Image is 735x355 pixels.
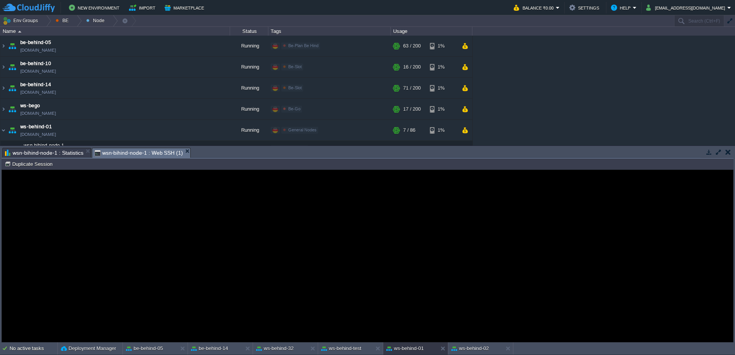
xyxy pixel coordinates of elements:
[5,148,83,157] span: wsn-bihind-node-1 : Statistics
[191,345,228,352] button: be-behind-14
[95,148,183,158] span: wsn-bihind-node-1 : Web SSH (1)
[403,120,415,141] div: 7 / 86
[403,141,415,156] div: 7 / 86
[288,43,318,48] span: Be-Plan Be Hind
[165,3,206,12] button: Marketplace
[7,99,18,119] img: AMDAwAAAACH5BAEAAAAALAAAAAABAAEAAAICRAEAOw==
[126,345,163,352] button: be-behind-05
[230,120,268,141] div: Running
[403,36,421,56] div: 63 / 200
[7,57,18,77] img: AMDAwAAAACH5BAEAAAAALAAAAAABAAEAAAICRAEAOw==
[7,36,18,56] img: AMDAwAAAACH5BAEAAAAALAAAAAABAAEAAAICRAEAOw==
[403,78,421,98] div: 71 / 200
[230,99,268,119] div: Running
[611,3,633,12] button: Help
[0,120,7,141] img: AMDAwAAAACH5BAEAAAAALAAAAAABAAEAAAICRAEAOw==
[646,3,727,12] button: [EMAIL_ADDRESS][DOMAIN_NAME]
[430,120,455,141] div: 1%
[20,131,56,138] a: [DOMAIN_NAME]
[0,36,7,56] img: AMDAwAAAACH5BAEAAAAALAAAAAABAAEAAAICRAEAOw==
[430,141,455,156] div: 1%
[23,142,65,148] a: wsn-bihind-node-1
[20,110,56,117] a: [DOMAIN_NAME]
[3,15,41,26] button: Env Groups
[514,3,556,12] button: Balance ₹0.00
[18,31,21,33] img: AMDAwAAAACH5BAEAAAAALAAAAAABAAEAAAICRAEAOw==
[430,57,455,77] div: 1%
[256,345,294,352] button: ws-behind-32
[5,160,55,167] button: Duplicate Session
[288,85,302,90] span: Be-Slot
[230,36,268,56] div: Running
[430,99,455,119] div: 1%
[20,102,40,110] a: ws-bego
[403,99,421,119] div: 17 / 200
[386,345,424,352] button: ws-behind-01
[430,78,455,98] div: 1%
[403,57,421,77] div: 16 / 200
[86,15,107,26] button: Node
[20,46,56,54] a: [DOMAIN_NAME]
[321,345,361,352] button: ws-behind-test
[69,3,122,12] button: New Environment
[20,60,51,67] a: be-behind-10
[5,141,10,156] img: AMDAwAAAACH5BAEAAAAALAAAAAABAAEAAAICRAEAOw==
[20,81,51,88] a: be-behind-14
[20,88,56,96] a: [DOMAIN_NAME]
[230,27,268,36] div: Status
[20,123,52,131] a: ws-behind-01
[230,78,268,98] div: Running
[703,324,727,347] iframe: chat widget
[20,67,56,75] a: [DOMAIN_NAME]
[0,78,7,98] img: AMDAwAAAACH5BAEAAAAALAAAAAABAAEAAAICRAEAOw==
[7,78,18,98] img: AMDAwAAAACH5BAEAAAAALAAAAAABAAEAAAICRAEAOw==
[10,342,57,355] div: No active tasks
[0,99,7,119] img: AMDAwAAAACH5BAEAAAAALAAAAAABAAEAAAICRAEAOw==
[7,120,18,141] img: AMDAwAAAACH5BAEAAAAALAAAAAABAAEAAAICRAEAOw==
[10,141,21,156] img: AMDAwAAAACH5BAEAAAAALAAAAAABAAEAAAICRAEAOw==
[451,345,489,352] button: ws-behind-02
[230,57,268,77] div: Running
[1,27,230,36] div: Name
[3,3,55,13] img: CloudJiffy
[20,39,51,46] a: be-behind-05
[391,27,472,36] div: Usage
[430,36,455,56] div: 1%
[23,142,65,149] span: wsn-bihind-node-1
[269,27,390,36] div: Tags
[56,15,71,26] button: BE
[129,3,158,12] button: Import
[288,64,302,69] span: Be-Slot
[569,3,601,12] button: Settings
[288,128,317,132] span: General Nodes
[0,57,7,77] img: AMDAwAAAACH5BAEAAAAALAAAAAABAAEAAAICRAEAOw==
[288,106,301,111] span: Be-Go
[61,345,116,352] button: Deployment Manager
